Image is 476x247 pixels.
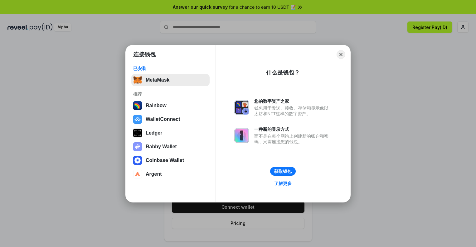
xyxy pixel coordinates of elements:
button: Argent [131,168,210,180]
img: svg+xml,%3Csvg%20xmlns%3D%22http%3A%2F%2Fwww.w3.org%2F2000%2Fsvg%22%20fill%3D%22none%22%20viewBox... [133,142,142,151]
button: Ledger [131,127,210,139]
div: 而不是在每个网站上创建新的账户和密码，只需连接您的钱包。 [254,133,332,145]
img: svg+xml,%3Csvg%20xmlns%3D%22http%3A%2F%2Fwww.w3.org%2F2000%2Fsvg%22%20fill%3D%22none%22%20viewBox... [234,100,249,115]
img: svg+xml,%3Csvg%20xmlns%3D%22http%3A%2F%2Fwww.w3.org%2F2000%2Fsvg%22%20fill%3D%22none%22%20viewBox... [234,128,249,143]
div: Rainbow [146,103,167,108]
button: Coinbase Wallet [131,154,210,167]
div: Coinbase Wallet [146,158,184,163]
div: Rabby Wallet [146,144,177,150]
img: svg+xml,%3Csvg%20width%3D%2228%22%20height%3D%2228%22%20viewBox%3D%220%200%2028%2028%22%20fill%3D... [133,156,142,165]
div: 您的数字资产之家 [254,98,332,104]
img: svg+xml,%3Csvg%20xmlns%3D%22http%3A%2F%2Fwww.w3.org%2F2000%2Fsvg%22%20width%3D%2228%22%20height%3... [133,129,142,137]
button: Rabby Wallet [131,140,210,153]
div: 获取钱包 [274,169,292,174]
div: 钱包用于发送、接收、存储和显示像以太坊和NFT这样的数字资产。 [254,105,332,116]
div: Argent [146,171,162,177]
button: WalletConnect [131,113,210,126]
img: svg+xml,%3Csvg%20width%3D%22120%22%20height%3D%22120%22%20viewBox%3D%220%200%20120%20120%22%20fil... [133,101,142,110]
div: Ledger [146,130,162,136]
div: 已安装 [133,66,208,71]
a: 了解更多 [270,179,295,188]
img: svg+xml,%3Csvg%20width%3D%2228%22%20height%3D%2228%22%20viewBox%3D%220%200%2028%2028%22%20fill%3D... [133,115,142,124]
button: Rainbow [131,99,210,112]
h1: 连接钱包 [133,51,156,58]
img: svg+xml,%3Csvg%20fill%3D%22none%22%20height%3D%2233%22%20viewBox%3D%220%200%2035%2033%22%20width%... [133,76,142,84]
div: 推荐 [133,91,208,97]
div: 什么是钱包？ [266,69,300,76]
img: svg+xml,%3Csvg%20width%3D%2228%22%20height%3D%2228%22%20viewBox%3D%220%200%2028%2028%22%20fill%3D... [133,170,142,178]
div: 一种新的登录方式 [254,126,332,132]
div: WalletConnect [146,116,180,122]
div: MetaMask [146,77,169,83]
div: 了解更多 [274,181,292,186]
button: Close [337,50,345,59]
button: MetaMask [131,74,210,86]
button: 获取钱包 [270,167,296,176]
